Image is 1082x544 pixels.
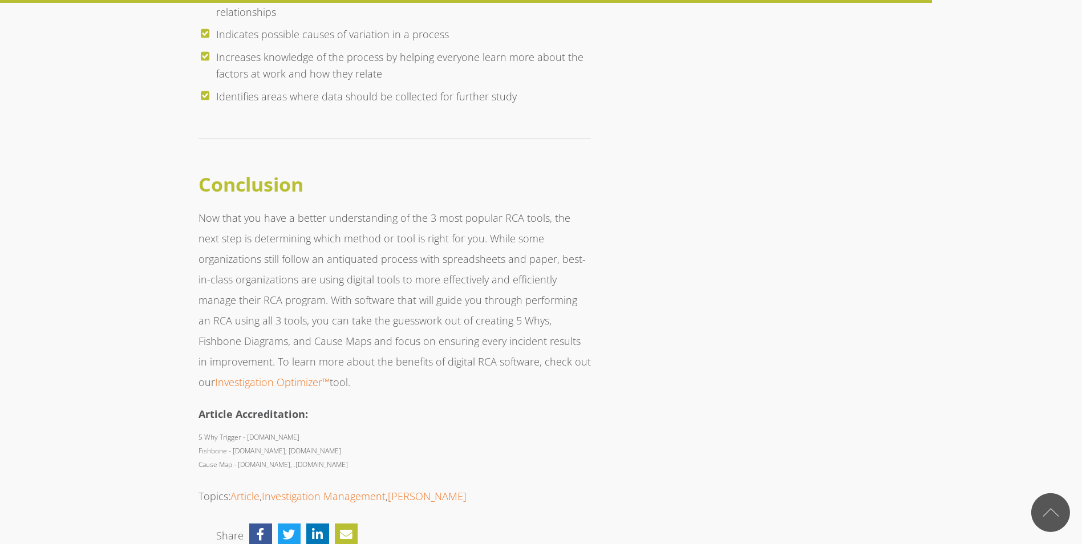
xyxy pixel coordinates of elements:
[198,486,591,506] p: Topics: , ,
[198,171,303,197] strong: Conclusion
[215,375,330,389] a: Investigation Optimizer™
[216,23,591,46] li: Indicates possible causes of variation in a process
[198,407,308,421] strong: Article Accreditation:
[230,489,260,503] a: Article
[262,489,386,503] a: Investigation Management
[216,86,591,108] li: Identifies areas where data should be collected for further study
[198,208,591,392] p: Now that you have a better understanding of the 3 most popular RCA tools, the next step is determ...
[388,489,467,503] a: [PERSON_NAME]
[198,431,591,472] p: 5 Why Trigger - [DOMAIN_NAME] Fishbone - [DOMAIN_NAME]; [DOMAIN_NAME] Cause Map - [DOMAIN_NAME], ...
[216,46,591,86] li: Increases knowledge of the process by helping everyone learn more about the factors at work and h...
